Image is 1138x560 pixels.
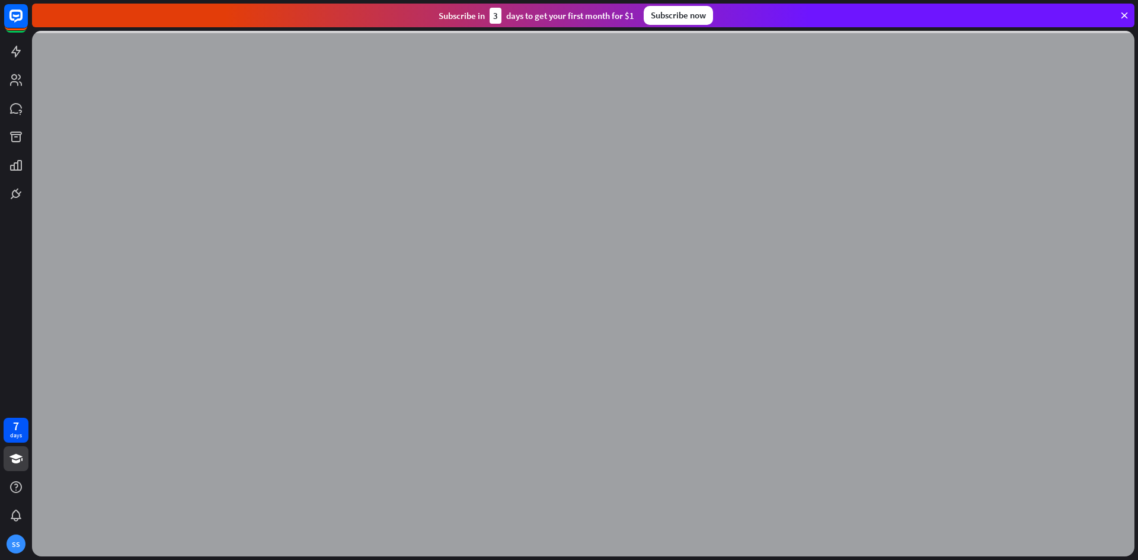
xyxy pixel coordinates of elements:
[13,421,19,431] div: 7
[10,431,22,440] div: days
[439,8,634,24] div: Subscribe in days to get your first month for $1
[490,8,501,24] div: 3
[4,418,28,443] a: 7 days
[644,6,713,25] div: Subscribe now
[7,535,25,553] div: SS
